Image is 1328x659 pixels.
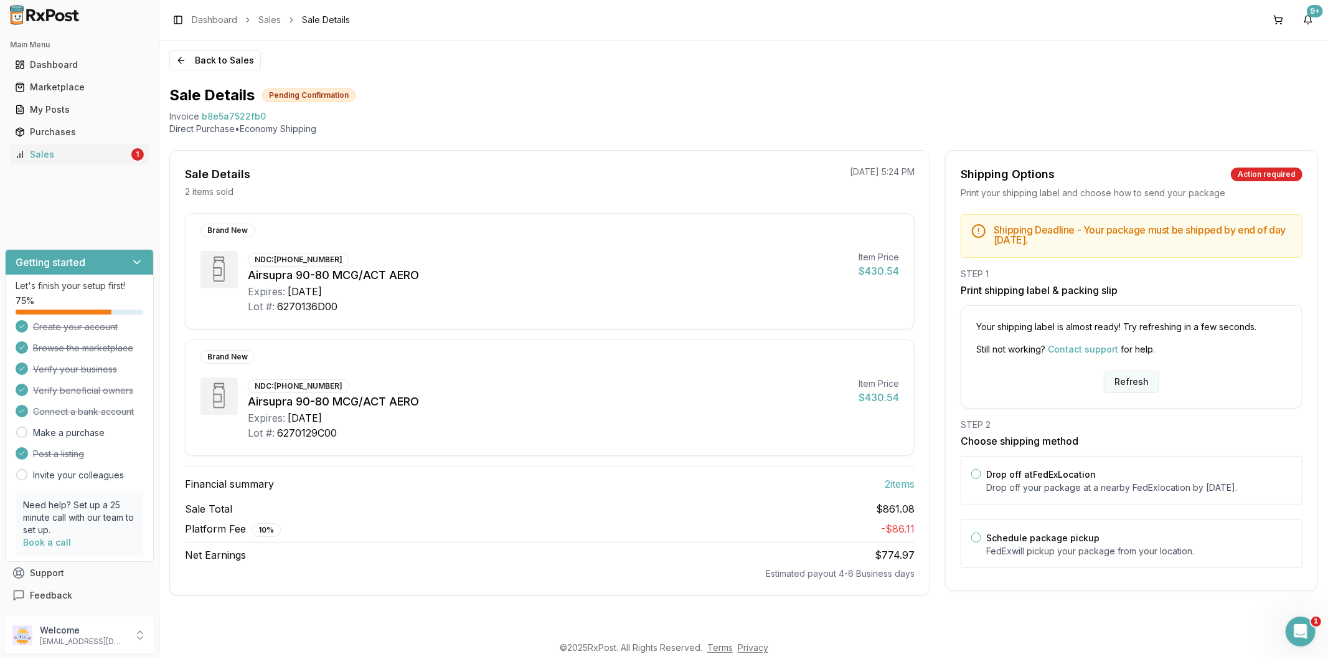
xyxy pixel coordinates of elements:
[192,14,350,26] nav: breadcrumb
[12,625,32,645] img: User avatar
[33,321,118,333] span: Create your account
[16,295,34,307] span: 75 %
[169,85,255,105] h1: Sale Details
[192,14,237,26] a: Dashboard
[248,267,849,284] div: Airsupra 90-80 MCG/ACT AERO
[707,642,733,653] a: Terms
[859,251,899,263] div: Item Price
[850,166,915,178] p: [DATE] 5:24 PM
[15,59,144,71] div: Dashboard
[248,284,285,299] div: Expires:
[961,434,1302,448] h3: Choose shipping method
[185,567,915,580] div: Estimated payout 4-6 Business days
[33,384,133,397] span: Verify beneficial owners
[859,263,899,278] div: $430.54
[1307,5,1323,17] div: 9+
[10,54,149,76] a: Dashboard
[15,103,144,116] div: My Posts
[200,251,238,288] img: Airsupra 90-80 MCG/ACT AERO
[961,166,1055,183] div: Shipping Options
[185,548,246,562] span: Net Earnings
[33,363,117,376] span: Verify your business
[986,481,1292,494] p: Drop off your package at a nearby FedEx location by [DATE] .
[248,425,275,440] div: Lot #:
[185,186,233,198] p: 2 items sold
[288,284,322,299] div: [DATE]
[248,299,275,314] div: Lot #:
[10,76,149,98] a: Marketplace
[875,549,915,561] span: $774.97
[169,50,261,70] button: Back to Sales
[16,280,143,292] p: Let's finish your setup first!
[976,321,1287,333] p: Your shipping label is almost ready! Try refreshing in a few seconds.
[885,476,915,491] span: 2 item s
[23,537,71,548] a: Book a call
[200,377,238,415] img: Airsupra 90-80 MCG/ACT AERO
[15,148,129,161] div: Sales
[5,584,154,607] button: Feedback
[200,224,255,237] div: Brand New
[15,126,144,138] div: Purchases
[876,501,915,516] span: $861.08
[986,545,1292,557] p: FedEx will pickup your package from your location.
[33,405,134,418] span: Connect a bank account
[252,523,281,537] div: 10 %
[258,14,281,26] a: Sales
[40,624,126,637] p: Welcome
[986,533,1100,543] label: Schedule package pickup
[859,377,899,390] div: Item Price
[961,283,1302,298] h3: Print shipping label & packing slip
[23,499,136,536] p: Need help? Set up a 25 minute call with our team to set up.
[131,148,144,161] div: 1
[248,410,285,425] div: Expires:
[5,77,154,97] button: Marketplace
[738,642,768,653] a: Privacy
[185,501,232,516] span: Sale Total
[10,40,149,50] h2: Main Menu
[986,469,1096,480] label: Drop off at FedEx Location
[277,425,337,440] div: 6270129C00
[5,5,85,25] img: RxPost Logo
[961,268,1302,280] div: STEP 1
[976,343,1287,356] p: Still not working? for help.
[859,390,899,405] div: $430.54
[15,81,144,93] div: Marketplace
[1231,168,1302,181] div: Action required
[30,589,72,602] span: Feedback
[5,100,154,120] button: My Posts
[169,123,1318,135] p: Direct Purchase • Economy Shipping
[169,110,199,123] div: Invoice
[1298,10,1318,30] button: 9+
[33,427,105,439] a: Make a purchase
[5,562,154,584] button: Support
[248,253,349,267] div: NDC: [PHONE_NUMBER]
[5,122,154,142] button: Purchases
[33,469,124,481] a: Invite your colleagues
[277,299,337,314] div: 6270136D00
[881,523,915,535] span: - $86.11
[262,88,356,102] div: Pending Confirmation
[302,14,350,26] span: Sale Details
[994,225,1292,245] h5: Shipping Deadline - Your package must be shipped by end of day [DATE] .
[33,342,133,354] span: Browse the marketplace
[10,143,149,166] a: Sales1
[1311,617,1321,627] span: 1
[202,110,266,123] span: b8e5a7522fb0
[5,55,154,75] button: Dashboard
[16,255,85,270] h3: Getting started
[33,448,84,460] span: Post a listing
[185,476,274,491] span: Financial summary
[185,166,250,183] div: Sale Details
[5,145,154,164] button: Sales1
[1104,371,1159,393] button: Refresh
[248,379,349,393] div: NDC: [PHONE_NUMBER]
[288,410,322,425] div: [DATE]
[10,121,149,143] a: Purchases
[185,521,281,537] span: Platform Fee
[40,637,126,647] p: [EMAIL_ADDRESS][DOMAIN_NAME]
[248,393,849,410] div: Airsupra 90-80 MCG/ACT AERO
[200,350,255,364] div: Brand New
[961,419,1302,431] div: STEP 2
[1286,617,1316,647] iframe: Intercom live chat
